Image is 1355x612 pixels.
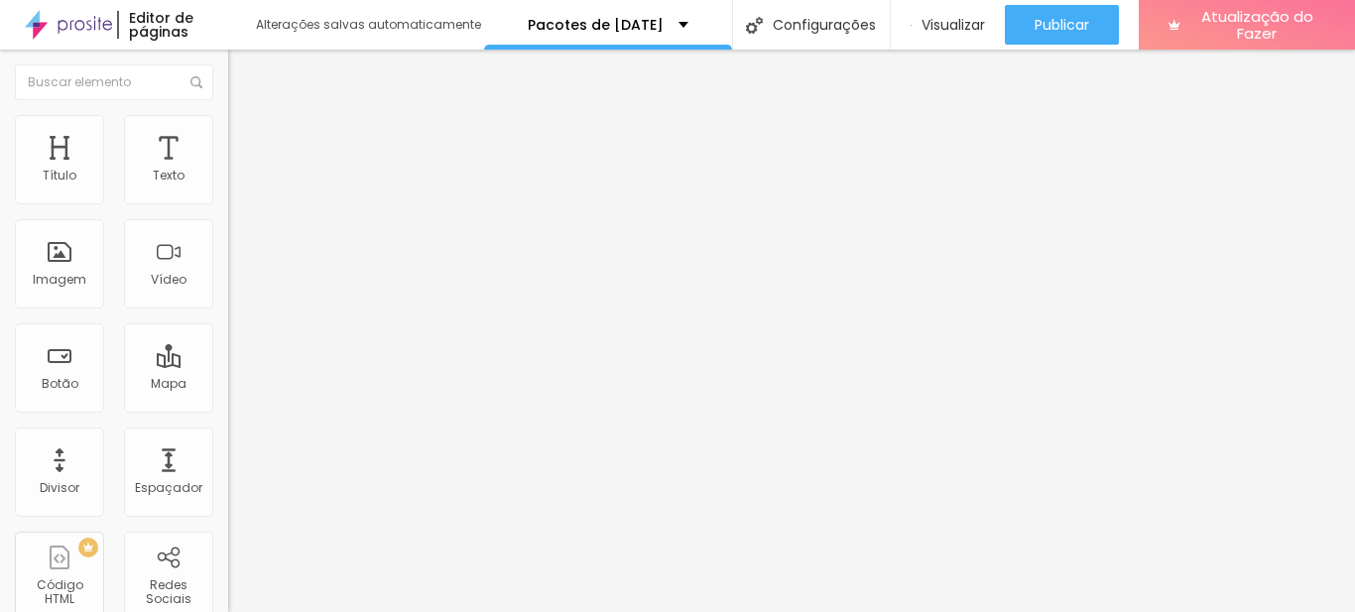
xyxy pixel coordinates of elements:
[773,15,876,35] font: Configurações
[151,271,186,288] font: Vídeo
[256,16,481,33] font: Alterações salvas automaticamente
[1035,15,1089,35] font: Publicar
[151,375,186,392] font: Mapa
[911,17,912,34] img: view-1.svg
[1201,6,1313,44] font: Atualização do Fazer
[891,5,1005,45] button: Visualizar
[153,167,185,184] font: Texto
[40,479,79,496] font: Divisor
[528,15,664,35] font: Pacotes de [DATE]
[33,271,86,288] font: Imagem
[746,17,763,34] img: Ícone
[37,576,83,607] font: Código HTML
[190,76,202,88] img: Ícone
[129,8,193,42] font: Editor de páginas
[228,50,1355,612] iframe: Editor
[1005,5,1119,45] button: Publicar
[146,576,191,607] font: Redes Sociais
[15,64,213,100] input: Buscar elemento
[135,479,202,496] font: Espaçador
[922,15,985,35] font: Visualizar
[43,167,76,184] font: Título
[42,375,78,392] font: Botão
